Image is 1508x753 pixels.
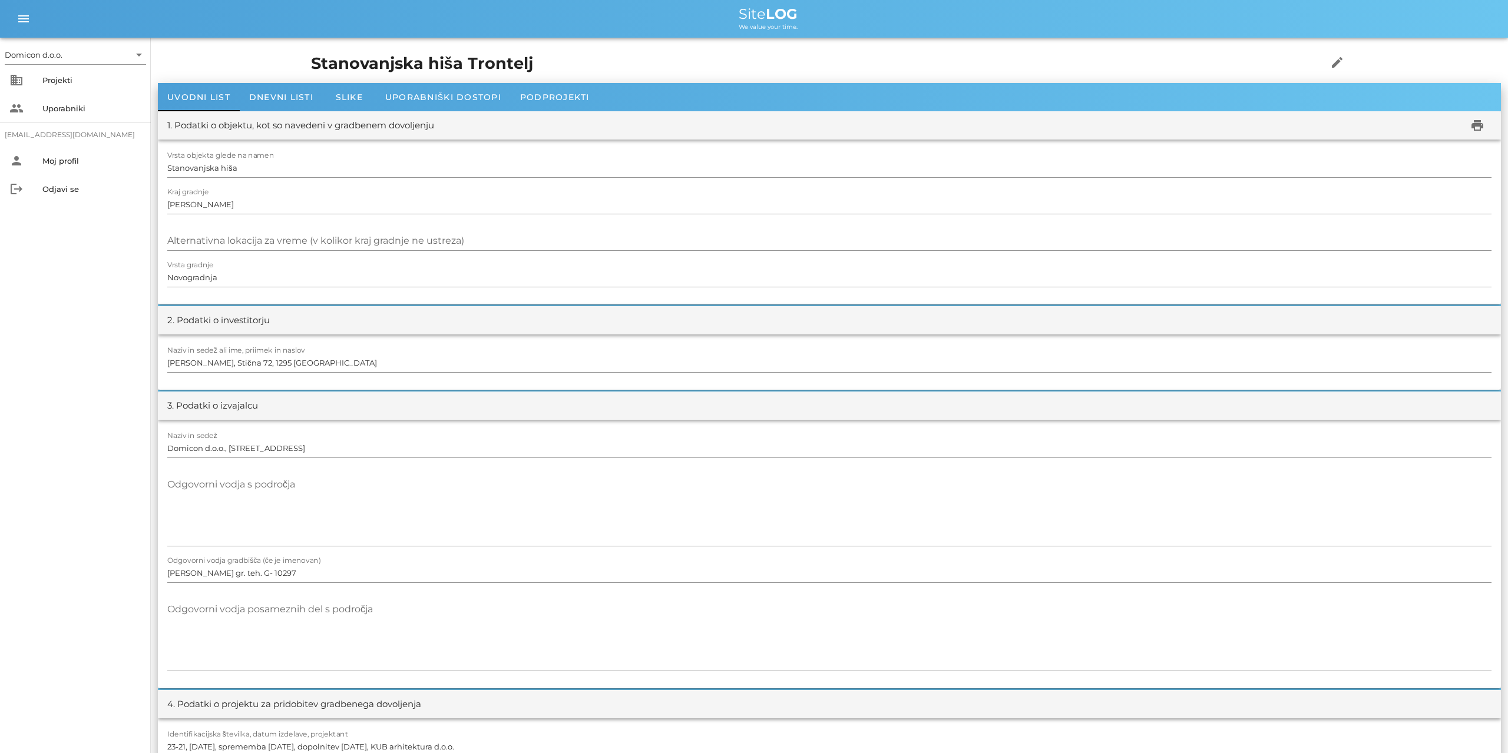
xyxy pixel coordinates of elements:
[739,5,798,22] span: Site
[249,92,313,102] span: Dnevni listi
[1449,696,1508,753] div: Pripomoček za klepet
[5,49,62,60] div: Domicon d.o.o.
[311,52,1262,76] h1: Stanovanjska hiša Trontelj
[167,346,305,355] label: Naziv in sedež ali ime, priimek in naslov
[1449,696,1508,753] iframe: Chat Widget
[1470,118,1484,132] i: print
[5,45,146,64] div: Domicon d.o.o.
[16,12,31,26] i: menu
[167,314,270,327] div: 2. Podatki o investitorju
[167,119,434,132] div: 1. Podatki o objektu, kot so navedeni v gradbenem dovoljenju
[167,432,217,440] label: Naziv in sedež
[167,556,320,565] label: Odgovorni vodja gradbišča (če je imenovan)
[9,182,24,196] i: logout
[167,399,258,413] div: 3. Podatki o izvajalcu
[42,184,141,194] div: Odjavi se
[42,104,141,113] div: Uporabniki
[42,75,141,85] div: Projekti
[42,156,141,165] div: Moj profil
[9,73,24,87] i: business
[766,5,798,22] b: LOG
[167,698,421,711] div: 4. Podatki o projektu za pridobitev gradbenega dovoljenja
[385,92,501,102] span: Uporabniški dostopi
[1330,55,1344,69] i: edit
[167,151,274,160] label: Vrsta objekta glede na namen
[9,154,24,168] i: person
[167,261,214,270] label: Vrsta gradnje
[9,101,24,115] i: people
[132,48,146,62] i: arrow_drop_down
[739,23,798,31] span: We value your time.
[167,92,230,102] span: Uvodni list
[336,92,363,102] span: Slike
[520,92,590,102] span: Podprojekti
[167,730,348,739] label: Identifikacijska številka, datum izdelave, projektant
[167,188,209,197] label: Kraj gradnje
